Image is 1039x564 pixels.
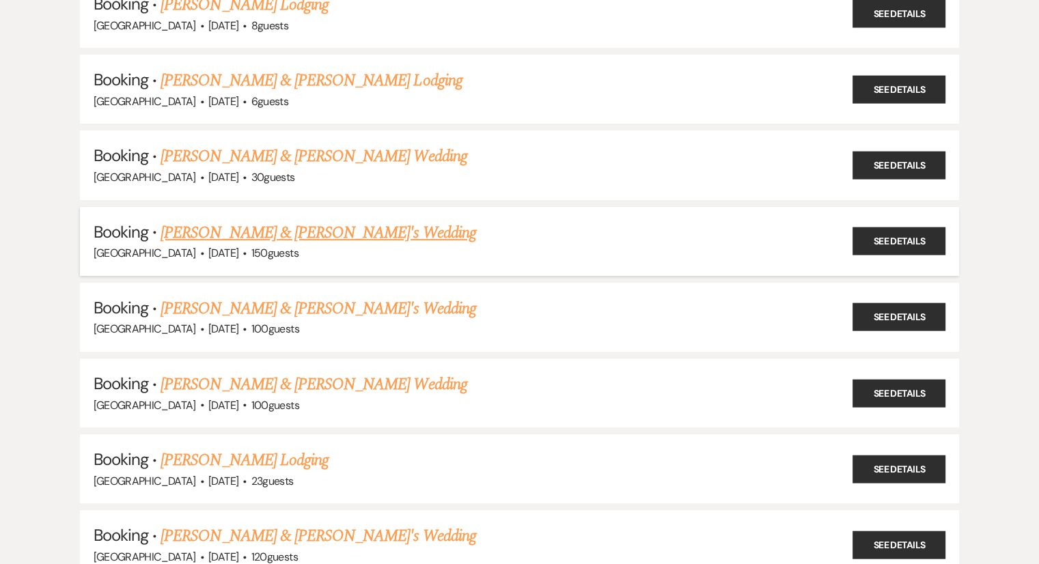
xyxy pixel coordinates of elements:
[94,18,196,33] span: [GEOGRAPHIC_DATA]
[853,227,945,255] a: See Details
[251,474,294,488] span: 23 guests
[161,372,467,397] a: [PERSON_NAME] & [PERSON_NAME] Wedding
[853,379,945,407] a: See Details
[251,322,299,336] span: 100 guests
[94,69,148,90] span: Booking
[161,221,476,245] a: [PERSON_NAME] & [PERSON_NAME]'s Wedding
[853,531,945,559] a: See Details
[94,524,148,546] span: Booking
[251,398,299,412] span: 100 guests
[251,18,289,33] span: 8 guests
[251,170,295,184] span: 30 guests
[94,297,148,318] span: Booking
[853,303,945,331] a: See Details
[208,170,238,184] span: [DATE]
[853,151,945,179] a: See Details
[94,221,148,242] span: Booking
[251,550,298,564] span: 120 guests
[853,455,945,483] a: See Details
[208,246,238,260] span: [DATE]
[208,94,238,109] span: [DATE]
[94,322,196,336] span: [GEOGRAPHIC_DATA]
[208,322,238,336] span: [DATE]
[161,144,467,169] a: [PERSON_NAME] & [PERSON_NAME] Wedding
[94,474,196,488] span: [GEOGRAPHIC_DATA]
[94,449,148,470] span: Booking
[208,474,238,488] span: [DATE]
[208,550,238,564] span: [DATE]
[161,448,329,473] a: [PERSON_NAME] Lodging
[94,373,148,394] span: Booking
[94,246,196,260] span: [GEOGRAPHIC_DATA]
[94,145,148,166] span: Booking
[208,18,238,33] span: [DATE]
[94,398,196,412] span: [GEOGRAPHIC_DATA]
[251,246,299,260] span: 150 guests
[161,68,462,93] a: [PERSON_NAME] & [PERSON_NAME] Lodging
[94,550,196,564] span: [GEOGRAPHIC_DATA]
[94,94,196,109] span: [GEOGRAPHIC_DATA]
[161,524,476,548] a: [PERSON_NAME] & [PERSON_NAME]'s Wedding
[251,94,289,109] span: 6 guests
[853,75,945,103] a: See Details
[208,398,238,412] span: [DATE]
[161,296,476,321] a: [PERSON_NAME] & [PERSON_NAME]'s Wedding
[94,170,196,184] span: [GEOGRAPHIC_DATA]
